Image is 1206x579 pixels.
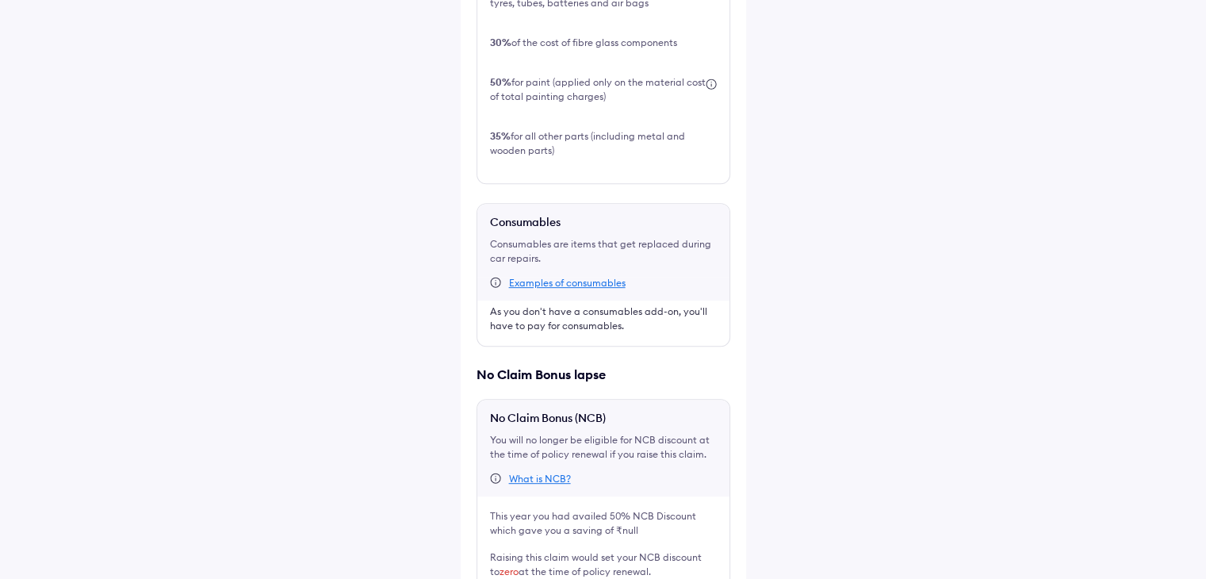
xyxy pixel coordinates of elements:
[490,550,717,579] div: Raising this claim would set your NCB discount to at the time of policy renewal.
[490,305,717,333] div: As you don't have a consumables add-on, you'll have to pay for consumables.
[509,277,626,289] div: Examples of consumables
[490,509,717,538] div: This year you had availed 50% NCB Discount which gave you a saving of ₹null
[490,36,677,50] div: of the cost of fibre glass components
[706,79,717,90] img: icon
[500,566,519,577] span: zero
[490,75,706,104] div: for paint (applied only on the material cost of total painting charges)
[490,129,717,158] div: for all other parts (including metal and wooden parts)
[490,36,511,48] b: 30%
[490,130,511,142] b: 35%
[477,366,730,383] div: No Claim Bonus lapse
[490,76,511,88] b: 50%
[509,473,571,485] div: What is NCB?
